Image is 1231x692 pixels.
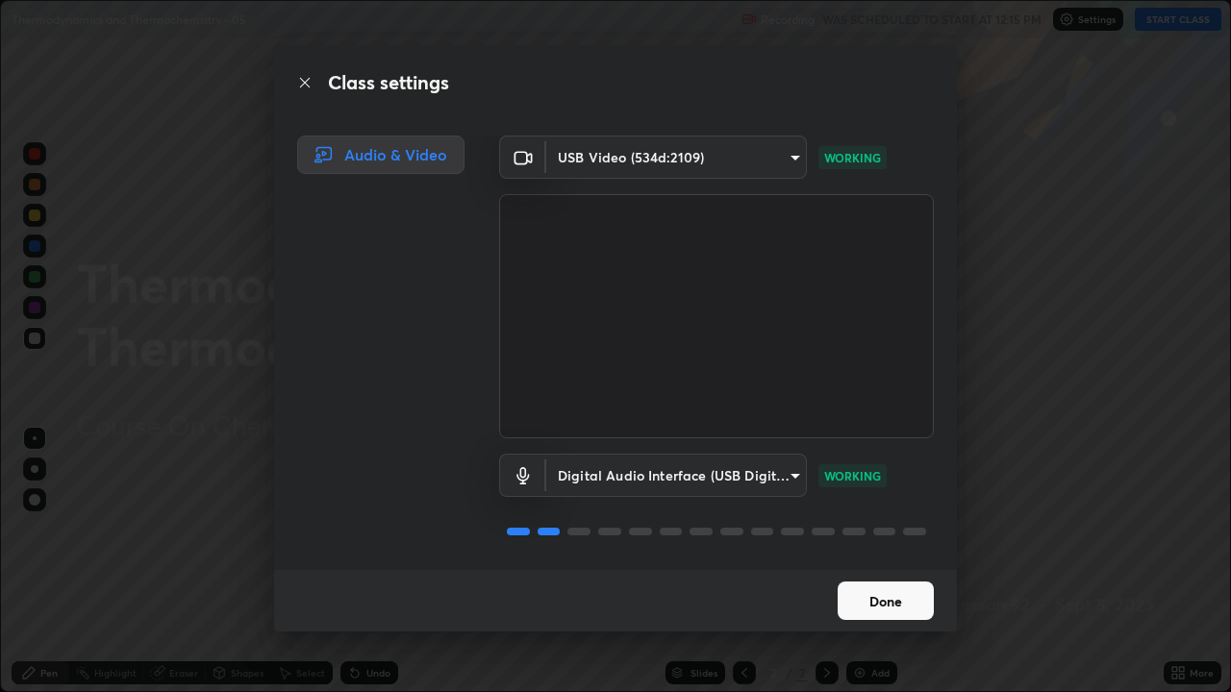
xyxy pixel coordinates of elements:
[838,581,934,620] button: Done
[328,68,449,97] h2: Class settings
[824,149,881,166] p: WORKING
[824,467,881,484] p: WORKING
[546,454,807,497] div: USB Video (534d:2109)
[297,136,465,174] div: Audio & Video
[546,136,807,179] div: USB Video (534d:2109)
